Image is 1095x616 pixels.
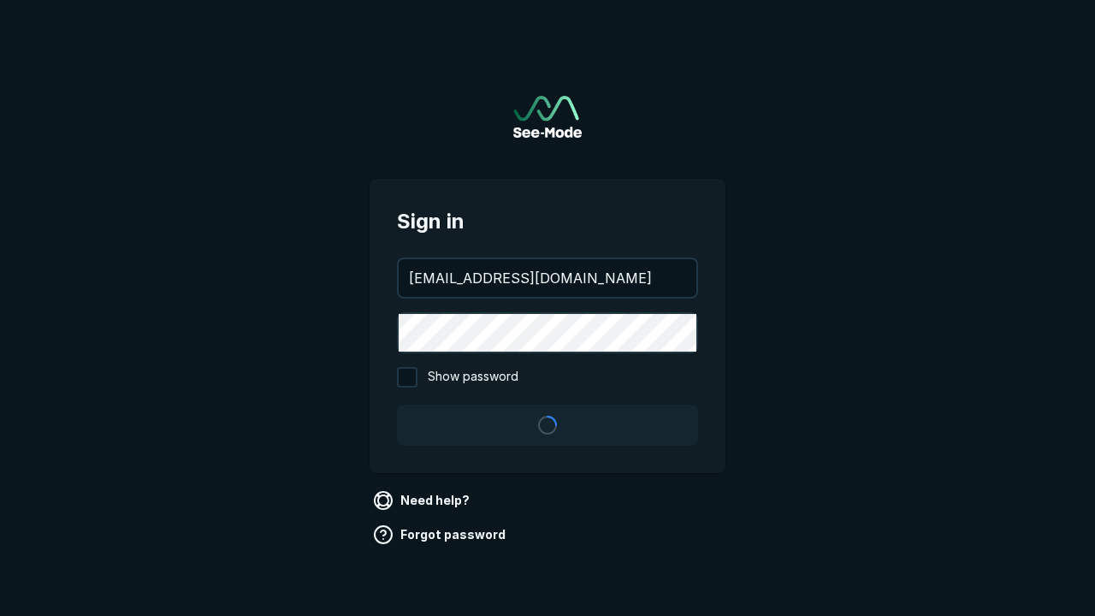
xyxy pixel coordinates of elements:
span: Show password [428,367,518,388]
span: Sign in [397,206,698,237]
a: Need help? [370,487,476,514]
img: See-Mode Logo [513,96,582,138]
a: Go to sign in [513,96,582,138]
a: Forgot password [370,521,512,548]
input: your@email.com [399,259,696,297]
